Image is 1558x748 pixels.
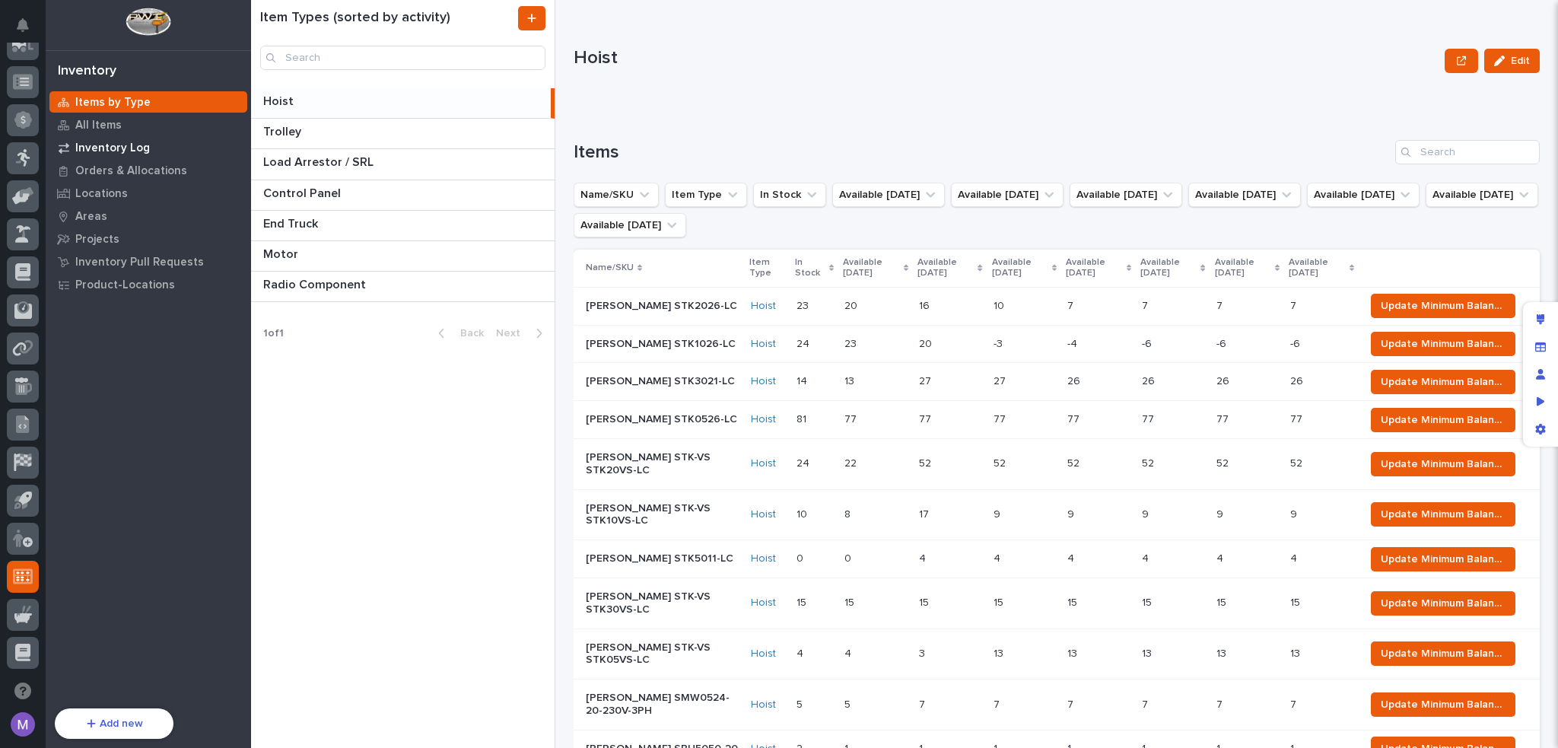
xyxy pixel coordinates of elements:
p: 81 [796,410,809,426]
p: 24 [796,454,812,470]
span: • [126,301,132,313]
tr: [PERSON_NAME] STK5011-LCHoist 00 00 44 44 44 44 44 44 Update Minimum Balance [574,540,1540,578]
a: Hoist [751,300,776,313]
p: Orders & Allocations [75,164,187,178]
p: 77 [1216,410,1232,426]
div: Manage users [1527,361,1554,388]
p: 15 [1216,594,1229,610]
button: Update Minimum Balance [1371,332,1515,356]
span: Onboarding Call [110,364,194,379]
a: Radio ComponentRadio Component [251,272,555,302]
p: 15 [1142,594,1155,610]
a: HoistHoist [251,88,555,119]
p: 20 [844,297,860,313]
tr: [PERSON_NAME] STK-VS STK10VS-LCHoist 1010 88 1717 99 99 99 99 99 Update Minimum Balance [574,489,1540,540]
p: Control Panel [263,183,344,201]
span: Update Minimum Balance [1381,298,1506,314]
p: -4 [1067,335,1080,351]
p: 9 [1216,505,1226,521]
tr: [PERSON_NAME] STK3021-LCHoist 1414 1313 2727 2727 2626 2626 2626 2626 Update Minimum Balance [574,363,1540,401]
p: 77 [919,410,934,426]
p: All Items [75,119,122,132]
p: 77 [1290,410,1305,426]
a: Inventory Log [46,136,251,159]
span: Back [451,328,484,339]
h1: Item Types (sorted by activity) [260,10,515,27]
a: End TruckEnd Truck [251,211,555,241]
p: [PERSON_NAME] STK5011-LC [586,552,739,565]
p: Item Type [749,254,787,282]
button: Add new [55,708,173,739]
p: Inventory Pull Requests [75,256,204,269]
p: 4 [1290,549,1300,565]
p: 77 [1067,410,1083,426]
button: Available in 120 Days [1307,183,1420,207]
p: 4 [844,645,854,660]
tr: [PERSON_NAME] STK-VS STK30VS-LCHoist 1515 1515 1515 1515 1515 1515 1515 1515 Update Minimum Balance [574,578,1540,629]
p: [PERSON_NAME] SMW0524-20-230V-3PH [586,692,739,718]
span: [DATE] [135,301,166,313]
a: Orders & Allocations [46,159,251,182]
p: 0 [844,549,854,565]
span: Update Minimum Balance [1381,552,1506,567]
p: Available [DATE] [1140,254,1197,282]
span: Update Minimum Balance [1381,507,1506,522]
button: Available Today [832,183,945,207]
div: Search [260,46,545,70]
button: Update Minimum Balance [1371,591,1515,616]
p: 52 [1290,454,1305,470]
button: In Stock [753,183,826,207]
tr: [PERSON_NAME] STK-VS STK20VS-LCHoist 2424 2222 5252 5252 5252 5252 5252 5252 Update Minimum Balance [574,438,1540,489]
p: [PERSON_NAME] STK3021-LC [586,375,739,388]
div: Inventory [58,63,116,80]
p: Items by Type [75,96,151,110]
a: MotorMotor [251,241,555,272]
a: Control PanelControl Panel [251,180,555,211]
span: Update Minimum Balance [1381,412,1506,428]
button: Start new chat [259,173,277,192]
p: 9 [1067,505,1077,521]
h1: Items [574,142,1389,164]
p: -6 [1142,335,1155,351]
a: TrolleyTrolley [251,119,555,149]
p: 27 [994,372,1009,388]
p: 14 [796,372,810,388]
img: 1736555164131-43832dd5-751b-4058-ba23-39d91318e5a0 [15,169,43,196]
p: 1 of 1 [251,315,296,352]
p: 13 [1290,645,1303,660]
p: 7 [1216,297,1226,313]
a: Hoist [751,699,776,711]
p: Hoist [263,91,297,109]
span: Pylon [151,401,184,412]
p: 7 [1142,695,1151,711]
p: 52 [1067,454,1083,470]
p: Available [DATE] [1066,254,1122,282]
button: Back [426,326,490,340]
p: Product-Locations [75,279,175,292]
a: Powered byPylon [107,400,184,412]
p: 26 [1216,372,1232,388]
p: [PERSON_NAME] STK-VS STK20VS-LC [586,451,739,477]
a: Product-Locations [46,273,251,296]
a: Hoist [751,597,776,610]
p: 52 [919,454,934,470]
a: Hoist [751,648,776,660]
span: Help Docs [30,364,83,379]
tr: [PERSON_NAME] STK2026-LCHoist 2323 2020 1616 1010 77 77 77 77 Update Minimum Balance [574,287,1540,325]
p: 13 [994,645,1006,660]
button: See all [236,218,277,237]
p: Welcome 👋 [15,60,277,84]
div: App settings [1527,415,1554,443]
p: 3 [919,645,928,660]
div: 🔗 [95,365,107,377]
a: Locations [46,182,251,205]
p: 7 [1290,695,1299,711]
span: Update Minimum Balance [1381,457,1506,472]
p: 52 [994,454,1009,470]
p: 16 [919,297,933,313]
a: Hoist [751,457,776,470]
img: 1736555164131-43832dd5-751b-4058-ba23-39d91318e5a0 [30,260,43,272]
tr: [PERSON_NAME] SMW0524-20-230V-3PHHoist 55 55 77 77 77 77 77 77 Update Minimum Balance [574,680,1540,730]
button: Open support chat [7,675,39,707]
a: Inventory Pull Requests [46,250,251,273]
